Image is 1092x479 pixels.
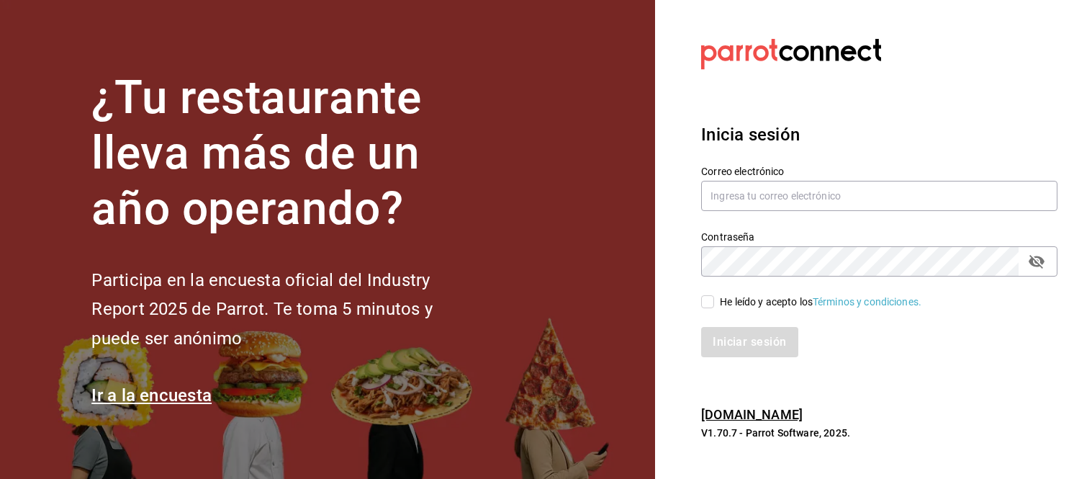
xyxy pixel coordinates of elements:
h3: Inicia sesión [701,122,1057,148]
label: Contraseña [701,232,1057,242]
div: He leído y acepto los [720,295,921,310]
button: passwordField [1024,249,1049,274]
a: Ir a la encuesta [91,385,212,406]
p: V1.70.7 - Parrot Software, 2025. [701,426,1057,440]
a: Términos y condiciones. [813,296,921,308]
h1: ¿Tu restaurante lleva más de un año operando? [91,71,480,236]
h2: Participa en la encuesta oficial del Industry Report 2025 de Parrot. Te toma 5 minutos y puede se... [91,266,480,354]
input: Ingresa tu correo electrónico [701,181,1057,211]
a: [DOMAIN_NAME] [701,407,803,422]
label: Correo electrónico [701,166,1057,176]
